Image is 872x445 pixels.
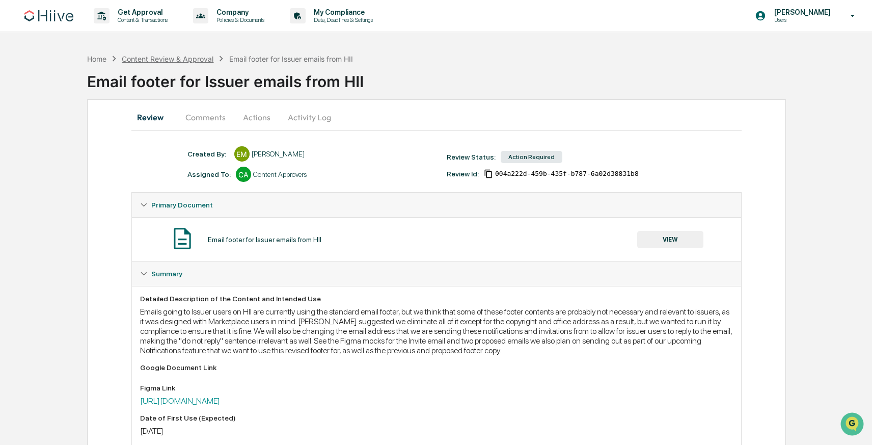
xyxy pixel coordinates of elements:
a: Powered byPylon [72,172,123,180]
p: Data, Deadlines & Settings [306,16,378,23]
div: Primary Document [132,217,741,261]
p: Content & Transactions [110,16,173,23]
span: 004a222d-459b-435f-b787-6a02d38831b8 [495,170,639,178]
div: 🔎 [10,149,18,157]
p: Policies & Documents [208,16,269,23]
span: Attestations [84,128,126,139]
span: Summary [151,270,182,278]
div: Detailed Description of the Content and Intended Use [140,295,733,303]
a: 🗄️Attestations [70,124,130,143]
img: Document Icon [170,226,195,251]
div: Review Id: [447,170,479,178]
div: Email footer for Issuer emails from HII [229,55,353,63]
div: Action Required [501,151,562,163]
p: Users [766,16,836,23]
p: Get Approval [110,8,173,16]
button: Comments [177,105,234,129]
iframe: Open customer support [839,411,867,439]
div: Summary [132,261,741,286]
div: Email footer for Issuer emails from HII [87,64,872,91]
div: Start new chat [35,78,167,88]
div: Assigned To: [187,170,231,178]
button: VIEW [637,231,703,248]
div: Google Document Link [140,363,733,372]
div: EM [234,146,250,162]
span: Copy Id [484,169,493,178]
div: secondary tabs example [131,105,742,129]
div: Figma Link [140,384,733,392]
div: [DATE] [140,426,733,436]
div: 🗄️ [74,129,82,138]
p: Company [208,8,269,16]
button: Activity Log [280,105,339,129]
div: Review Status: [447,153,496,161]
div: Date of First Use (Expected) [140,414,733,422]
div: Content Approvers [253,170,307,178]
span: Pylon [101,173,123,180]
div: [PERSON_NAME] [252,150,305,158]
input: Clear [26,46,168,57]
img: 1746055101610-c473b297-6a78-478c-a979-82029cc54cd1 [10,78,29,96]
div: Primary Document [132,193,741,217]
span: Preclearance [20,128,66,139]
img: logo [24,10,73,21]
button: Actions [234,105,280,129]
div: Email footer for Issuer emails from HII [208,235,321,244]
div: 🖐️ [10,129,18,138]
div: Created By: ‎ ‎ [187,150,229,158]
div: Emails going to Issuer users on HII are currently using the standard email footer, but we think t... [140,307,733,355]
button: Start new chat [173,81,185,93]
div: We're available if you need us! [35,88,129,96]
div: Content Review & Approval [122,55,213,63]
a: 🖐️Preclearance [6,124,70,143]
span: Data Lookup [20,148,64,158]
span: Primary Document [151,201,213,209]
a: [URL][DOMAIN_NAME] [140,396,220,406]
div: Home [87,55,106,63]
p: My Compliance [306,8,378,16]
p: How can we help? [10,21,185,38]
p: [PERSON_NAME] [766,8,836,16]
div: CA [236,167,251,182]
a: 🔎Data Lookup [6,144,68,162]
button: Review [131,105,177,129]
